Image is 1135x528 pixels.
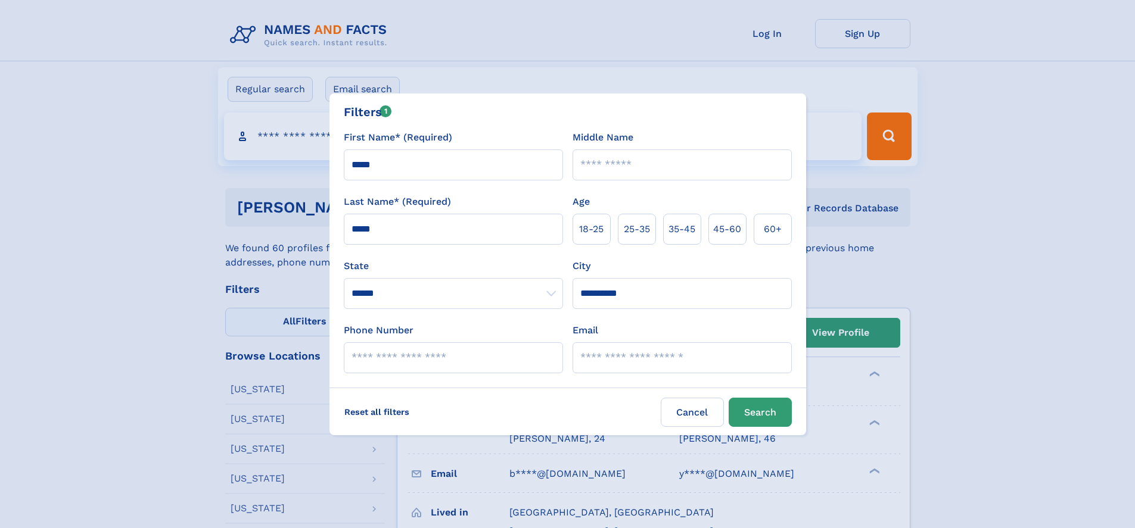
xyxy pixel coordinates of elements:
[764,222,782,236] span: 60+
[661,398,724,427] label: Cancel
[344,130,452,145] label: First Name* (Required)
[624,222,650,236] span: 25‑35
[344,259,563,273] label: State
[344,103,392,121] div: Filters
[579,222,604,236] span: 18‑25
[729,398,792,427] button: Search
[573,195,590,209] label: Age
[344,323,413,338] label: Phone Number
[573,259,590,273] label: City
[573,323,598,338] label: Email
[344,195,451,209] label: Last Name* (Required)
[337,398,417,426] label: Reset all filters
[573,130,633,145] label: Middle Name
[668,222,695,236] span: 35‑45
[713,222,741,236] span: 45‑60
